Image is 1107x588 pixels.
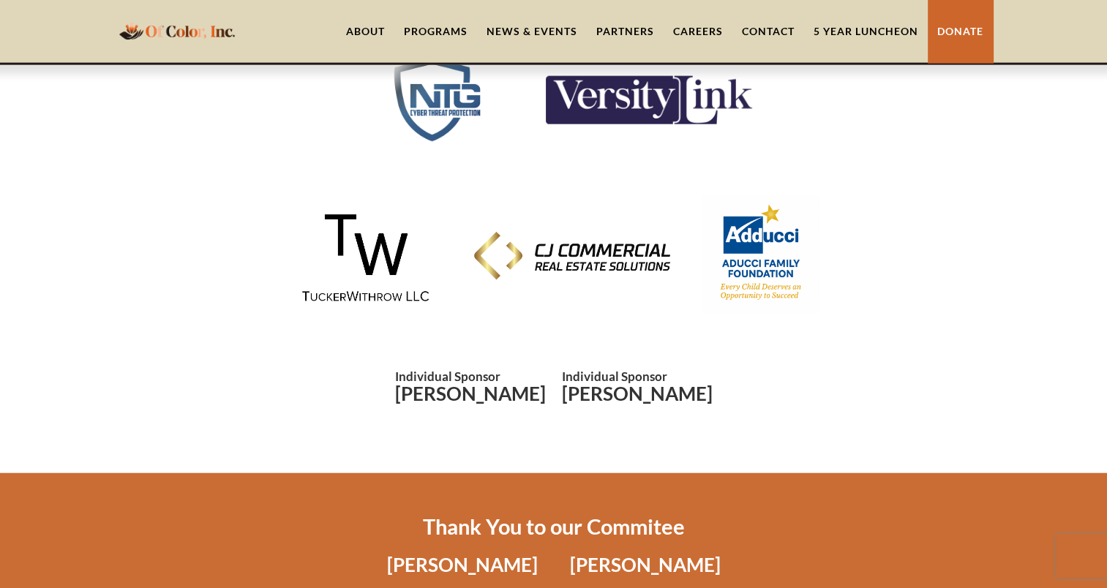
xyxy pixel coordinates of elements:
a: home [115,14,239,48]
strong: Thank You to our Commitee [423,513,685,539]
h1: [PERSON_NAME] [395,364,546,404]
span: Individual Sponsor [562,369,667,384]
span: Individual Sponsor [395,369,500,384]
h1: [PERSON_NAME] [379,547,546,583]
div: Programs [404,24,468,39]
h1: [PERSON_NAME] [562,364,713,404]
h1: [PERSON_NAME] [562,547,729,583]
